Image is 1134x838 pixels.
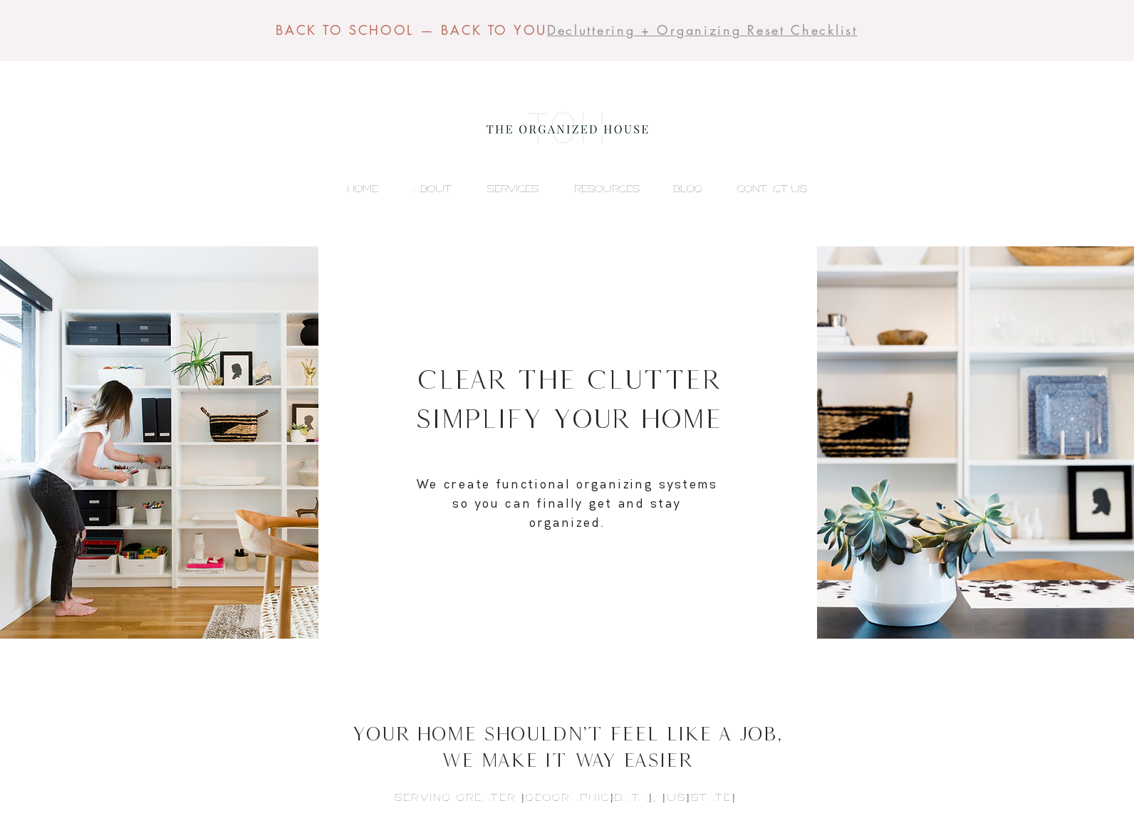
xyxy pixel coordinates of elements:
[730,178,814,199] p: CONTACT US
[480,100,655,157] img: the organized house
[647,178,709,199] a: BLOG
[385,178,458,199] a: ABOUT
[666,178,709,199] p: BLOG
[458,178,546,199] a: SERVICES
[319,178,385,199] a: HOME
[319,178,814,199] nav: Site
[276,21,547,38] span: BACK TO SCHOOL — BACK TO YOU
[546,178,647,199] a: RESOURCES
[709,178,814,199] a: CONTACT US
[567,178,647,199] p: RESOURCES
[338,721,796,775] h2: Your Home Shouldn't Feel Like A Job, We Make It Way EasieR
[405,178,458,199] p: ABOUT
[340,178,385,199] p: HOME
[345,790,786,805] h6: SERVING GREATER [GEOGRAPHIC_DATA], [US_STATE]
[480,178,546,199] p: SERVICES
[414,474,720,532] p: We create functional organizing systems so you can finally get and stay organized.
[547,22,858,38] a: Decluttering + Organizing Reset Checklist
[415,364,722,434] span: Clear The Clutter Simplify Your Home
[547,21,858,38] span: Decluttering + Organizing Reset Checklist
